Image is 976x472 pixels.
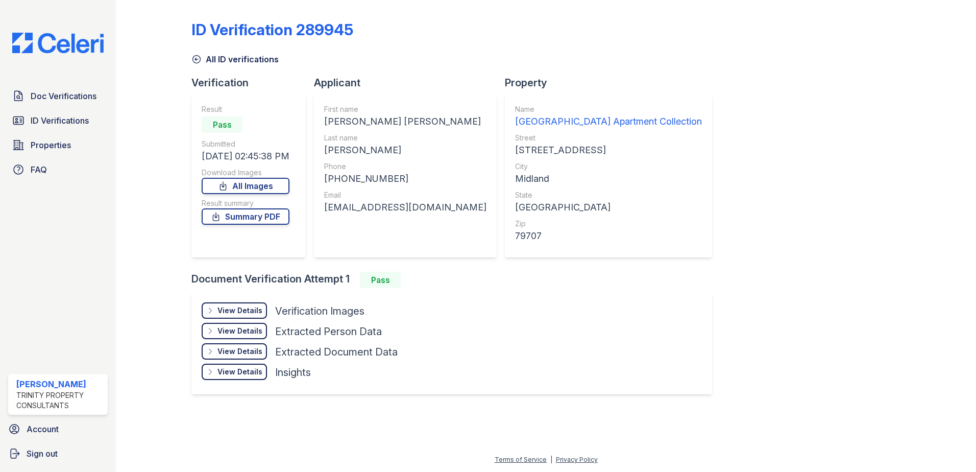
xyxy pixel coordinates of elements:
[31,114,89,127] span: ID Verifications
[515,143,702,157] div: [STREET_ADDRESS]
[217,305,262,316] div: View Details
[202,139,289,149] div: Submitted
[16,390,104,411] div: Trinity Property Consultants
[515,172,702,186] div: Midland
[202,168,289,178] div: Download Images
[31,139,71,151] span: Properties
[275,324,382,339] div: Extracted Person Data
[324,200,486,215] div: [EMAIL_ADDRESS][DOMAIN_NAME]
[202,198,289,208] div: Result summary
[31,163,47,176] span: FAQ
[202,208,289,225] a: Summary PDF
[515,161,702,172] div: City
[324,172,486,186] div: [PHONE_NUMBER]
[8,110,108,131] a: ID Verifications
[217,326,262,336] div: View Details
[324,114,486,129] div: [PERSON_NAME] [PERSON_NAME]
[202,104,289,114] div: Result
[324,161,486,172] div: Phone
[360,272,401,288] div: Pass
[515,104,702,129] a: Name [GEOGRAPHIC_DATA] Apartment Collection
[8,159,108,180] a: FAQ
[324,190,486,200] div: Email
[27,447,58,460] span: Sign out
[324,104,486,114] div: First name
[324,133,486,143] div: Last name
[8,135,108,155] a: Properties
[4,419,112,439] a: Account
[191,53,279,65] a: All ID verifications
[191,20,353,39] div: ID Verification 289945
[31,90,96,102] span: Doc Verifications
[515,200,702,215] div: [GEOGRAPHIC_DATA]
[217,367,262,377] div: View Details
[202,149,289,163] div: [DATE] 02:45:38 PM
[217,346,262,357] div: View Details
[275,304,364,318] div: Verification Images
[275,365,311,380] div: Insights
[515,114,702,129] div: [GEOGRAPHIC_DATA] Apartment Collection
[556,456,598,463] a: Privacy Policy
[191,272,720,288] div: Document Verification Attempt 1
[515,219,702,229] div: Zip
[4,33,112,53] img: CE_Logo_Blue-a8612792a0a2168367f1c8372b55b34899dd931a85d93a1a3d3e32e68fde9ad4.png
[191,76,314,90] div: Verification
[4,443,112,464] a: Sign out
[202,178,289,194] a: All Images
[324,143,486,157] div: [PERSON_NAME]
[275,345,398,359] div: Extracted Document Data
[314,76,505,90] div: Applicant
[8,86,108,106] a: Doc Verifications
[202,116,242,133] div: Pass
[550,456,552,463] div: |
[505,76,720,90] div: Property
[515,229,702,243] div: 79707
[515,104,702,114] div: Name
[515,133,702,143] div: Street
[27,423,59,435] span: Account
[16,378,104,390] div: [PERSON_NAME]
[515,190,702,200] div: State
[495,456,547,463] a: Terms of Service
